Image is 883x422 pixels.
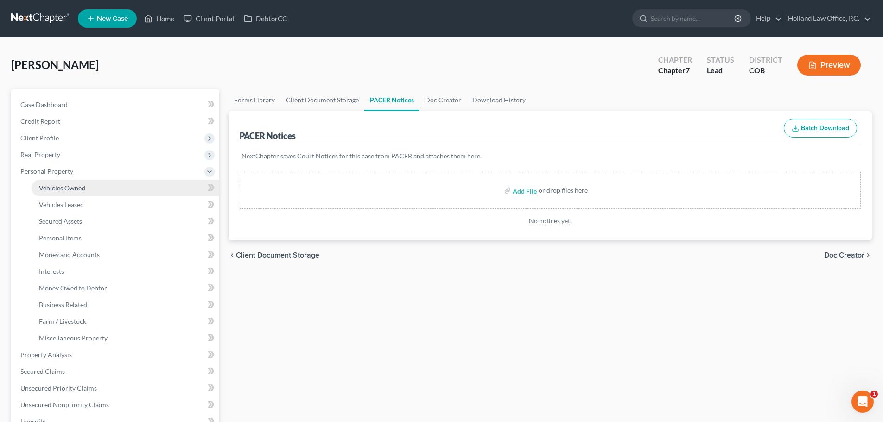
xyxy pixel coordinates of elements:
span: Unsecured Nonpriority Claims [20,401,109,409]
a: Credit Report [13,113,219,130]
a: Unsecured Priority Claims [13,380,219,397]
span: Vehicles Owned [39,184,85,192]
span: Miscellaneous Property [39,334,108,342]
span: Doc Creator [824,252,864,259]
a: Business Related [32,296,219,313]
span: Money Owed to Debtor [39,284,107,292]
button: chevron_left Client Document Storage [229,252,319,259]
span: Personal Items [39,234,82,242]
button: Preview [797,55,861,76]
a: Farm / Livestock [32,313,219,330]
input: Search by name... [651,10,736,27]
a: Doc Creator [419,89,467,111]
div: or drop files here [539,186,588,195]
a: Case Dashboard [13,96,219,113]
span: Client Document Storage [236,252,319,259]
button: Doc Creator chevron_right [824,252,872,259]
span: Secured Claims [20,367,65,375]
a: Vehicles Owned [32,180,219,196]
i: chevron_right [864,252,872,259]
span: Batch Download [801,124,849,132]
a: Interests [32,263,219,280]
span: Case Dashboard [20,101,68,108]
span: 7 [686,66,690,75]
div: Chapter [658,65,692,76]
a: Client Document Storage [280,89,364,111]
span: New Case [97,15,128,22]
a: Money and Accounts [32,246,219,263]
div: COB [749,65,782,76]
a: Unsecured Nonpriority Claims [13,397,219,413]
a: Money Owed to Debtor [32,280,219,296]
div: Lead [707,65,734,76]
a: Client Portal [179,10,239,27]
a: Holland Law Office, P.C. [783,10,871,27]
a: PACER Notices [364,89,419,111]
p: NextChapter saves Court Notices for this case from PACER and attaches them here. [241,151,859,161]
span: 1 [870,391,878,398]
a: Property Analysis [13,346,219,363]
span: Client Profile [20,134,59,142]
a: Help [751,10,782,27]
span: Interests [39,267,64,275]
a: Forms Library [229,89,280,111]
span: Secured Assets [39,217,82,225]
span: Personal Property [20,167,73,175]
span: Property Analysis [20,351,72,359]
div: Chapter [658,55,692,65]
a: Secured Assets [32,213,219,230]
div: District [749,55,782,65]
span: Business Related [39,301,87,309]
a: Home [140,10,179,27]
a: DebtorCC [239,10,292,27]
span: Money and Accounts [39,251,100,258]
a: Miscellaneous Property [32,330,219,346]
span: Farm / Livestock [39,317,86,325]
a: Download History [467,89,531,111]
span: Unsecured Priority Claims [20,384,97,392]
span: Real Property [20,151,60,158]
iframe: Intercom live chat [851,391,874,413]
span: Vehicles Leased [39,201,84,208]
span: Credit Report [20,117,60,125]
p: No notices yet. [240,216,861,226]
div: PACER Notices [240,130,296,141]
a: Personal Items [32,230,219,246]
a: Secured Claims [13,363,219,380]
i: chevron_left [229,252,236,259]
a: Vehicles Leased [32,196,219,213]
div: Status [707,55,734,65]
button: Batch Download [784,119,857,138]
span: [PERSON_NAME] [11,58,99,71]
